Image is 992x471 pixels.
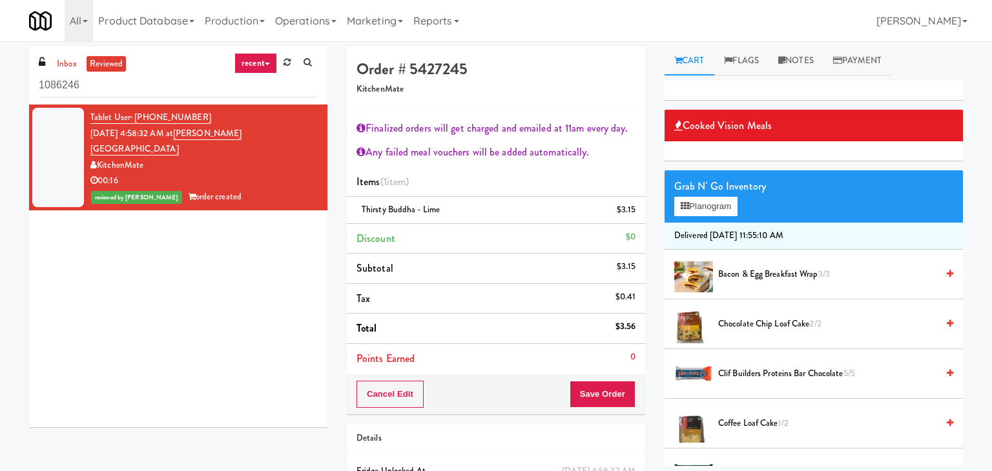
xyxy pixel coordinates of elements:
span: 2/2 [809,317,821,330]
div: Any failed meal vouchers will be added automatically. [356,143,635,162]
a: Notes [769,46,823,75]
span: Discount [356,231,395,246]
div: Clif Builders proteins Bar Chocolate5/5 [713,366,953,382]
a: Tablet User· [PHONE_NUMBER] [90,111,211,124]
span: Points Earned [356,351,415,366]
div: Grab N' Go Inventory [674,177,953,196]
span: Thirsty Buddha - Lime [362,203,440,215]
a: reviewed [87,56,127,72]
li: Tablet User· [PHONE_NUMBER][DATE] 4:58:32 AM at[PERSON_NAME][GEOGRAPHIC_DATA]KitchenMate00:16revi... [29,105,327,210]
button: Save Order [570,381,635,408]
a: recent [234,53,277,74]
span: Subtotal [356,261,393,276]
div: 00:16 [90,173,318,189]
span: [DATE] 4:58:32 AM at [90,127,173,139]
a: inbox [54,56,80,72]
a: Cart [665,46,714,75]
div: Details [356,430,635,446]
div: Finalized orders will get charged and emailed at 11am every day. [356,119,635,138]
a: Flags [714,46,769,75]
h5: KitchenMate [356,85,635,94]
span: 3/3 [818,268,830,280]
span: 1/2 [778,417,789,429]
div: $0.41 [615,289,636,305]
h4: Order # 5427245 [356,61,635,77]
button: Cancel Edit [356,381,424,408]
div: KitchenMate [90,157,318,174]
div: Chocolate Chip Loaf Cake2/2 [713,316,953,332]
button: Planogram [674,197,738,216]
span: (1 ) [380,174,409,189]
div: Coffee Loaf Cake1/2 [713,416,953,432]
span: Bacon & Egg Breakfast Wrap [718,266,937,283]
span: Coffee Loaf Cake [718,416,937,432]
div: $0 [626,229,635,245]
span: 5/5 [843,367,855,379]
span: order created [188,190,242,203]
div: $3.56 [615,319,636,335]
div: 0 [630,349,635,365]
span: reviewed by [PERSON_NAME] [91,191,182,204]
span: Total [356,321,377,336]
span: Chocolate Chip Loaf Cake [718,316,937,332]
img: Micromart [29,10,52,32]
input: Search vision orders [39,74,318,97]
a: Payment [823,46,892,75]
div: $3.15 [617,259,636,275]
span: · [PHONE_NUMBER] [130,111,211,123]
li: Delivered [DATE] 11:55:10 AM [665,223,963,250]
span: Clif Builders proteins Bar Chocolate [718,366,937,382]
ng-pluralize: item [387,174,406,189]
span: Items [356,174,409,189]
div: $3.15 [617,202,636,218]
span: Tax [356,291,370,306]
span: Cooked Vision Meals [674,116,772,135]
div: Bacon & Egg Breakfast Wrap3/3 [713,266,953,283]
